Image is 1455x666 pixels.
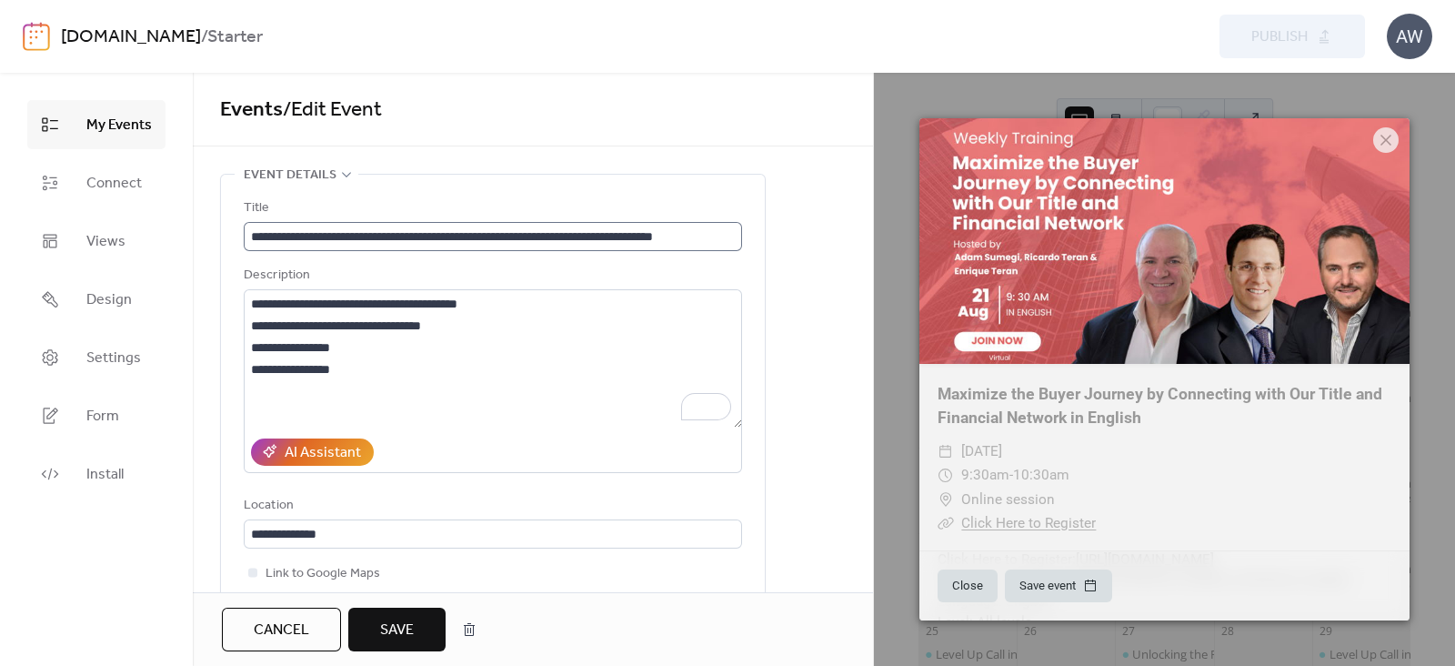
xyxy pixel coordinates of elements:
[27,217,166,266] a: Views
[61,20,201,55] a: [DOMAIN_NAME]
[961,439,1002,463] span: [DATE]
[938,385,1382,427] a: Maximize the Buyer Journey by Connecting with Our Title and Financial Network in English
[961,488,1055,511] span: Online session
[1009,467,1013,483] span: -
[919,550,1410,633] div: Click Here to Register: Hosted by [PERSON_NAME], [PERSON_NAME] & [PERSON_NAME] Language: English ...
[86,406,119,428] span: Form
[938,511,954,535] div: ​
[244,495,738,517] div: Location
[283,90,382,130] span: / Edit Event
[251,439,374,466] button: AI Assistant
[27,100,166,149] a: My Events
[1005,570,1112,602] button: Save event
[86,231,125,253] span: Views
[938,439,954,463] div: ​
[1013,467,1069,483] span: 10:30am
[244,165,336,187] span: Event details
[1387,14,1432,59] div: AW
[201,20,207,55] b: /
[27,391,166,440] a: Form
[222,608,341,651] button: Cancel
[86,173,142,195] span: Connect
[938,463,954,487] div: ​
[285,442,361,464] div: AI Assistant
[27,275,166,324] a: Design
[27,449,166,499] a: Install
[86,289,132,311] span: Design
[266,563,380,585] span: Link to Google Maps
[220,90,283,130] a: Events
[86,348,141,369] span: Settings
[86,464,124,486] span: Install
[86,115,152,136] span: My Events
[23,22,50,51] img: logo
[961,467,1009,483] span: 9:30am
[244,289,742,428] textarea: To enrich screen reader interactions, please activate Accessibility in Grammarly extension settings
[27,333,166,382] a: Settings
[207,20,263,55] b: Starter
[244,197,738,219] div: Title
[961,515,1096,531] a: Click Here to Register
[348,608,446,651] button: Save
[244,265,738,287] div: Description
[938,570,998,602] button: Close
[254,620,309,641] span: Cancel
[380,620,414,641] span: Save
[27,158,166,207] a: Connect
[938,488,954,511] div: ​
